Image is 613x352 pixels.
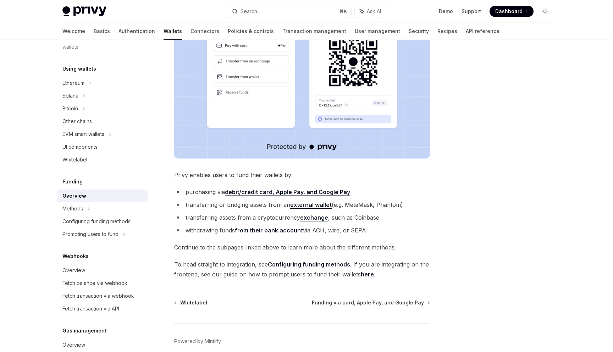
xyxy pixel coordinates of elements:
[227,5,351,18] button: Search...⌘K
[62,217,131,226] div: Configuring funding methods
[175,299,207,306] a: Whitelabel
[62,252,89,260] h5: Webhooks
[57,215,148,228] a: Configuring funding methods
[339,9,347,14] span: ⌘ K
[355,23,400,40] a: User management
[94,23,110,40] a: Basics
[62,304,119,313] div: Fetch transaction via API
[57,141,148,153] a: UI components
[466,23,499,40] a: API reference
[118,23,155,40] a: Authentication
[439,8,453,15] a: Demo
[57,290,148,302] a: Fetch transaction via webhook
[62,155,87,164] div: Whitelabel
[409,23,429,40] a: Security
[290,201,332,209] a: external wallet
[57,264,148,277] a: Overview
[490,6,534,17] a: Dashboard
[312,299,424,306] span: Funding via card, Apple Pay, and Google Pay
[62,6,106,16] img: light logo
[355,5,386,18] button: Ask AI
[361,271,374,278] a: here
[57,302,148,315] a: Fetch transaction via API
[312,299,429,306] a: Funding via card, Apple Pay, and Google Pay
[174,200,430,210] li: transferring or bridging assets from an (e.g. MetaMask, Phantom)
[174,187,430,197] li: purchasing via
[268,261,350,268] a: Configuring funding methods
[225,188,350,196] a: debit/credit card, Apple Pay, and Google Pay
[62,177,83,186] h5: Funding
[174,242,430,252] span: Continue to the subpages linked above to learn more about the different methods.
[62,326,106,335] h5: Gas management
[62,204,83,213] div: Methods
[174,338,221,345] a: Powered by Mintlify
[62,143,98,151] div: UI components
[62,230,118,238] div: Prompting users to fund
[57,189,148,202] a: Overview
[174,170,430,180] span: Privy enables users to fund their wallets by:
[62,117,92,126] div: Other chains
[62,92,78,100] div: Solana
[62,279,127,287] div: Fetch balance via webhook
[62,130,104,138] div: EVM smart wallets
[62,104,78,113] div: Bitcoin
[241,7,260,16] div: Search...
[62,23,85,40] a: Welcome
[495,8,523,15] span: Dashboard
[539,6,551,17] button: Toggle dark mode
[62,341,85,349] div: Overview
[62,292,134,300] div: Fetch transaction via webhook
[282,23,346,40] a: Transaction management
[57,115,148,128] a: Other chains
[290,201,332,208] strong: external wallet
[57,339,148,351] a: Overview
[462,8,481,15] a: Support
[164,23,182,40] a: Wallets
[437,23,457,40] a: Recipes
[228,23,274,40] a: Policies & controls
[57,277,148,290] a: Fetch balance via webhook
[174,213,430,222] li: transferring assets from a cryptocurrency , such as Coinbase
[62,192,86,200] div: Overview
[225,188,350,196] strong: debit/credit card, Apple Pay, and Google Pay
[367,8,381,15] span: Ask AI
[57,153,148,166] a: Whitelabel
[62,266,85,275] div: Overview
[174,225,430,235] li: withdrawing funds via ACH, wire, or SEPA
[190,23,219,40] a: Connectors
[174,259,430,279] span: To head straight to integration, see . If you are integrating on the frontend, see our guide on h...
[180,299,207,306] span: Whitelabel
[235,227,303,234] a: from their bank account
[62,79,84,87] div: Ethereum
[300,214,328,221] a: exchange
[62,65,96,73] h5: Using wallets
